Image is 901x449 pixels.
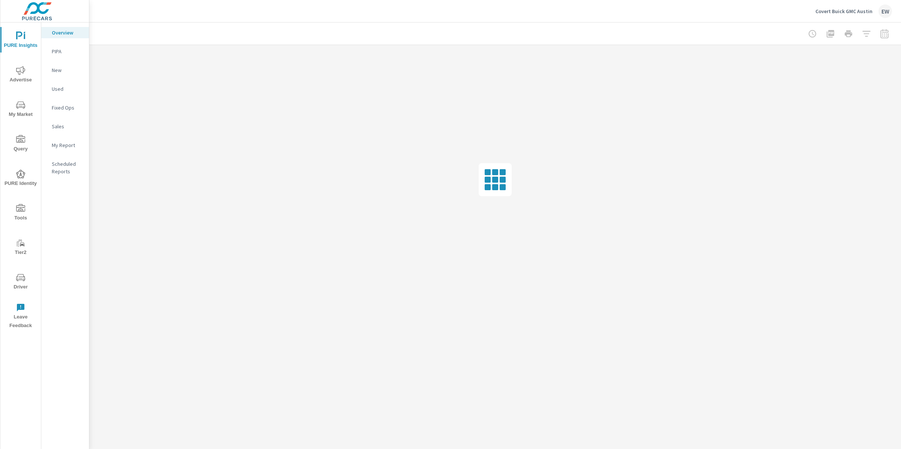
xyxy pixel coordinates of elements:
span: Driver [3,273,39,291]
p: Scheduled Reports [52,160,83,175]
p: Used [52,85,83,93]
p: PIPA [52,48,83,55]
div: My Report [41,140,89,151]
div: PIPA [41,46,89,57]
div: Overview [41,27,89,38]
span: Advertise [3,66,39,84]
p: Sales [52,123,83,130]
p: My Report [52,141,83,149]
p: Fixed Ops [52,104,83,111]
p: Covert Buick GMC Austin [815,8,872,15]
span: Tier2 [3,239,39,257]
p: New [52,66,83,74]
p: Overview [52,29,83,36]
div: New [41,65,89,76]
span: PURE Insights [3,32,39,50]
span: PURE Identity [3,170,39,188]
div: EW [878,5,892,18]
span: Tools [3,204,39,222]
div: Fixed Ops [41,102,89,113]
span: My Market [3,101,39,119]
div: Used [41,83,89,95]
div: nav menu [0,23,41,333]
div: Scheduled Reports [41,158,89,177]
span: Query [3,135,39,153]
span: Leave Feedback [3,303,39,330]
div: Sales [41,121,89,132]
